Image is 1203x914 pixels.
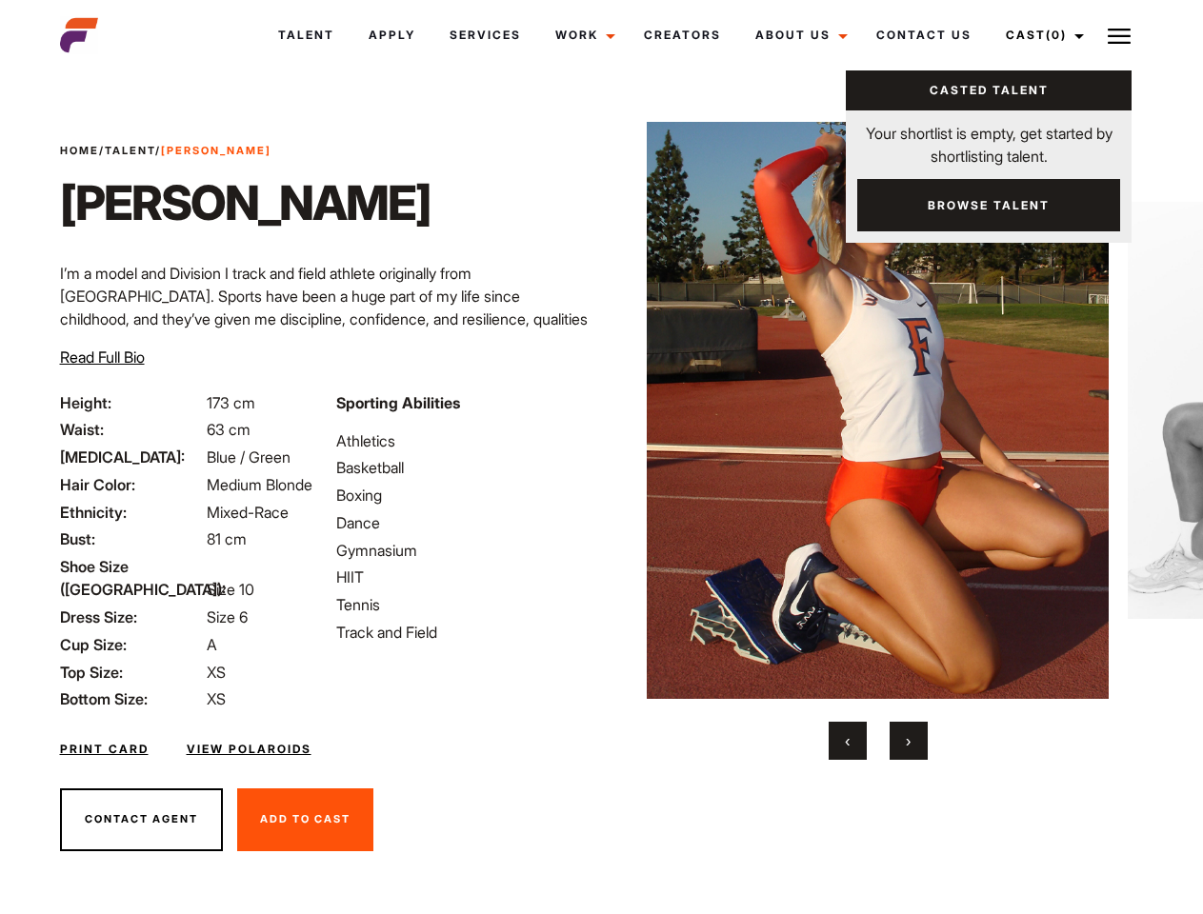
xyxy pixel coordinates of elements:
p: Your shortlist is empty, get started by shortlisting talent. [846,110,1132,168]
span: XS [207,689,226,708]
span: Read Full Bio [60,348,145,367]
span: Add To Cast [260,812,351,825]
a: About Us [738,10,859,61]
li: Athletics [336,429,590,452]
span: Size 10 [207,580,254,599]
span: A [207,635,217,654]
span: [MEDICAL_DATA]: [60,446,203,468]
h1: [PERSON_NAME] [60,174,431,231]
span: Medium Blonde [207,475,312,494]
span: Shoe Size ([GEOGRAPHIC_DATA]): [60,555,203,601]
span: 173 cm [207,393,255,412]
a: Contact Us [859,10,989,61]
span: Next [906,731,911,750]
span: / / [60,143,271,159]
a: Services [432,10,538,61]
span: 63 cm [207,420,251,439]
span: XS [207,663,226,682]
li: Dance [336,511,590,534]
a: Talent [261,10,351,61]
span: Height: [60,391,203,414]
li: Boxing [336,484,590,507]
span: (0) [1046,28,1067,42]
span: Waist: [60,418,203,441]
li: Track and Field [336,621,590,644]
button: Contact Agent [60,788,223,851]
a: Apply [351,10,432,61]
a: Talent [105,144,155,157]
li: HIIT [336,566,590,588]
img: Burger icon [1108,25,1131,48]
button: Add To Cast [237,788,373,851]
span: Bust: [60,527,203,550]
span: Ethnicity: [60,501,203,524]
span: Previous [845,731,850,750]
span: Top Size: [60,661,203,684]
span: Hair Color: [60,473,203,496]
p: I’m a model and Division I track and field athlete originally from [GEOGRAPHIC_DATA]. Sports have... [60,262,591,353]
a: Casted Talent [846,70,1132,110]
strong: Sporting Abilities [336,393,460,412]
a: Creators [627,10,738,61]
img: cropped-aefm-brand-fav-22-square.png [60,16,98,54]
span: Dress Size: [60,606,203,628]
span: Size 6 [207,607,248,626]
strong: [PERSON_NAME] [161,144,271,157]
span: Mixed-Race [207,503,289,522]
li: Gymnasium [336,539,590,562]
li: Tennis [336,593,590,616]
span: Cup Size: [60,633,203,656]
a: Work [538,10,627,61]
a: View Polaroids [187,741,311,758]
a: Home [60,144,99,157]
a: Print Card [60,741,149,758]
a: Cast(0) [989,10,1095,61]
span: Blue / Green [207,447,291,467]
span: Bottom Size: [60,687,203,710]
a: Browse Talent [857,179,1120,231]
span: 81 cm [207,529,247,548]
li: Basketball [336,456,590,479]
button: Read Full Bio [60,346,145,368]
